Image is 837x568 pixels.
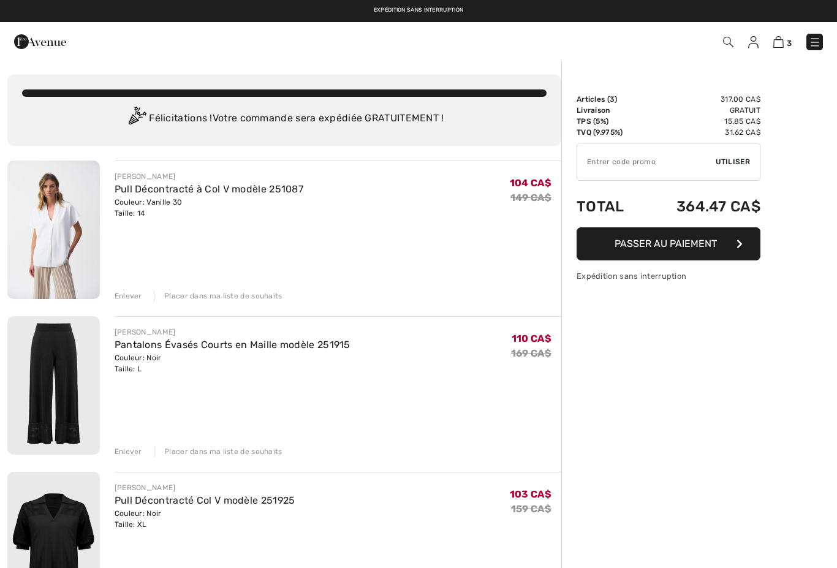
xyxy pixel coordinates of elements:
[577,94,643,105] td: Articles ( )
[511,503,551,515] s: 159 CA$
[512,333,551,344] span: 110 CA$
[577,127,643,138] td: TVQ (9.975%)
[577,270,760,282] div: Expédition sans interruption
[115,508,295,530] div: Couleur: Noir Taille: XL
[773,34,792,49] a: 3
[510,177,551,189] span: 104 CA$
[577,186,643,227] td: Total
[577,143,716,180] input: Code promo
[577,105,643,116] td: Livraison
[511,347,551,359] s: 169 CA$
[115,290,142,301] div: Enlever
[643,127,760,138] td: 31.62 CA$
[716,156,750,167] span: Utiliser
[115,352,350,374] div: Couleur: Noir Taille: L
[748,36,759,48] img: Mes infos
[154,446,282,457] div: Placer dans ma liste de souhaits
[643,105,760,116] td: Gratuit
[115,183,303,195] a: Pull Décontracté à Col V modèle 251087
[643,94,760,105] td: 317.00 CA$
[124,107,149,131] img: Congratulation2.svg
[510,192,551,203] s: 149 CA$
[115,494,295,506] a: Pull Décontracté Col V modèle 251925
[773,36,784,48] img: Panier d'achat
[787,39,792,48] span: 3
[14,29,66,54] img: 1ère Avenue
[115,197,303,219] div: Couleur: Vanille 30 Taille: 14
[14,35,66,47] a: 1ère Avenue
[577,116,643,127] td: TPS (5%)
[7,161,100,299] img: Pull Décontracté à Col V modèle 251087
[22,107,547,131] div: Félicitations ! Votre commande sera expédiée GRATUITEMENT !
[115,482,295,493] div: [PERSON_NAME]
[610,95,615,104] span: 3
[154,290,282,301] div: Placer dans ma liste de souhaits
[115,339,350,350] a: Pantalons Évasés Courts en Maille modèle 251915
[809,36,821,48] img: Menu
[7,316,100,455] img: Pantalons Évasés Courts en Maille modèle 251915
[510,488,551,500] span: 103 CA$
[577,227,760,260] button: Passer au paiement
[615,238,717,249] span: Passer au paiement
[643,116,760,127] td: 15.85 CA$
[643,186,760,227] td: 364.47 CA$
[115,446,142,457] div: Enlever
[115,327,350,338] div: [PERSON_NAME]
[115,171,303,182] div: [PERSON_NAME]
[723,37,733,47] img: Recherche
